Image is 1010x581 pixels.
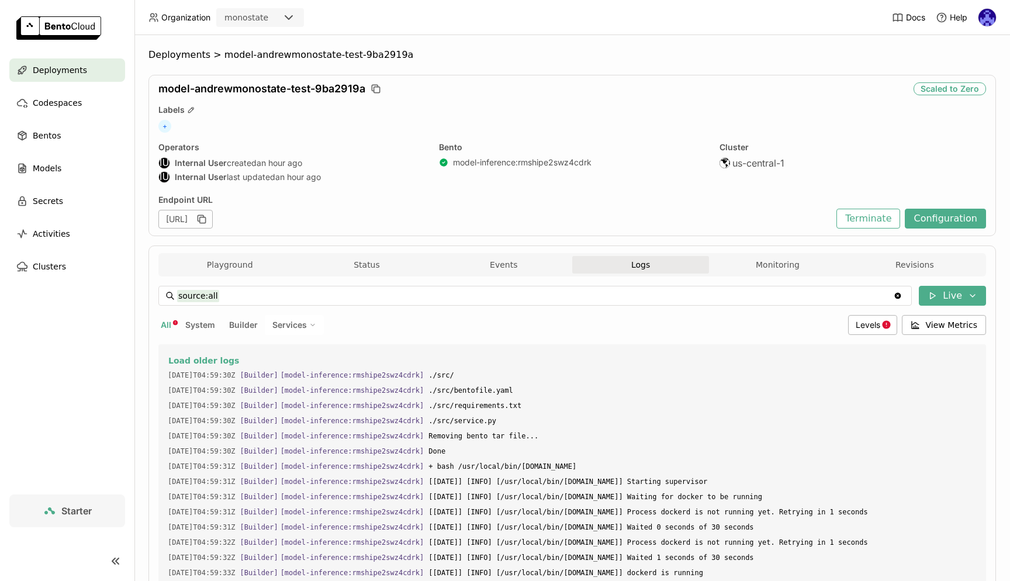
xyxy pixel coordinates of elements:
span: [Builder] [240,417,278,425]
span: [Builder] [240,402,278,410]
span: 2025-09-26T04:59:31.523Z [168,490,236,503]
span: System [185,320,215,330]
span: Removing bento tar file... [428,430,977,442]
span: [Builder] [240,462,278,471]
span: [model-inference:rmshipe2swz4cdrk] [281,371,424,379]
span: [Builder] [240,569,278,577]
span: [model-inference:rmshipe2swz4cdrk] [281,523,424,531]
span: [model-inference:rmshipe2swz4cdrk] [281,538,424,547]
span: 2025-09-26T04:59:31.523Z [168,506,236,518]
a: Clusters [9,255,125,278]
a: Starter [9,494,125,527]
nav: Breadcrumbs navigation [148,49,996,61]
span: 2025-09-26T04:59:30.612Z [168,445,236,458]
span: an hour ago [257,158,302,168]
span: 2025-09-26T04:59:33.533Z [168,566,236,579]
span: 2025-09-26T04:59:31.523Z [168,475,236,488]
button: Revisions [846,256,983,274]
span: Secrets [33,194,63,208]
div: Labels [158,105,986,115]
span: [model-inference:rmshipe2swz4cdrk] [281,478,424,486]
span: + bash /usr/local/bin/[DOMAIN_NAME] [428,460,977,473]
span: [model-inference:rmshipe2swz4cdrk] [281,447,424,455]
span: Help [950,12,967,23]
span: Organization [161,12,210,23]
span: Starter [61,505,92,517]
span: 2025-09-26T04:59:32.527Z [168,536,236,549]
button: System [183,317,217,333]
span: an hour ago [275,172,321,182]
span: Levels [856,320,880,330]
a: Secrets [9,189,125,213]
span: Deployments [148,49,210,61]
span: Activities [33,227,70,241]
span: [model-inference:rmshipe2swz4cdrk] [281,402,424,410]
span: Deployments [33,63,87,77]
span: Done [428,445,977,458]
span: 2025-09-26T04:59:31.523Z [168,521,236,534]
div: Internal User [158,171,170,183]
a: Activities [9,222,125,245]
button: Monitoring [709,256,846,274]
button: All [158,317,174,333]
span: [[DATE]] [INFO] [/usr/local/bin/[DOMAIN_NAME]] Waiting for docker to be running [428,490,977,503]
span: Bentos [33,129,61,143]
div: Bento [439,142,705,153]
span: 2025-09-26T04:59:30.610Z [168,384,236,397]
span: [Builder] [240,371,278,379]
span: ./src/bentofile.yaml [428,384,977,397]
input: Selected monostate. [269,12,271,24]
span: Clusters [33,260,66,274]
span: [Builder] [240,432,278,440]
button: View Metrics [902,315,987,335]
span: Services [272,320,307,330]
div: Help [936,12,967,23]
span: [Builder] [240,493,278,501]
img: Andrew correa [978,9,996,26]
span: [[DATE]] [INFO] [/usr/local/bin/[DOMAIN_NAME]] Process dockerd is not running yet. Retrying in 1 ... [428,506,977,518]
a: Bentos [9,124,125,147]
span: [[DATE]] [INFO] [/usr/local/bin/[DOMAIN_NAME]] Starting supervisor [428,475,977,488]
div: IU [159,158,170,168]
span: [Builder] [240,554,278,562]
a: Deployments [9,58,125,82]
span: [model-inference:rmshipe2swz4cdrk] [281,417,424,425]
div: monostate [224,12,268,23]
strong: Internal User [175,158,227,168]
a: model-inference:rmshipe2swz4cdrk [453,157,592,168]
span: [Builder] [240,538,278,547]
span: 2025-09-26T04:59:30.611Z [168,399,236,412]
button: Configuration [905,209,986,229]
span: [[DATE]] [INFO] [/usr/local/bin/[DOMAIN_NAME]] Waited 0 seconds of 30 seconds [428,521,977,534]
button: Live [919,286,986,306]
img: logo [16,16,101,40]
strong: Internal User [175,172,227,182]
a: Codespaces [9,91,125,115]
span: Builder [229,320,258,330]
span: [Builder] [240,447,278,455]
span: Docs [906,12,925,23]
span: 2025-09-26T04:59:31.513Z [168,460,236,473]
div: created [158,157,425,169]
span: [Builder] [240,386,278,395]
button: Playground [161,256,298,274]
span: model-andrewmonostate-test-9ba2919a [158,82,365,95]
div: IU [159,172,170,182]
div: [URL] [158,210,213,229]
div: Levels [848,315,897,335]
div: last updated [158,171,425,183]
span: All [161,320,171,330]
span: [model-inference:rmshipe2swz4cdrk] [281,569,424,577]
span: Models [33,161,61,175]
input: Search [177,286,893,305]
span: ./src/requirements.txt [428,399,977,412]
div: Scaled to Zero [914,82,986,95]
div: Operators [158,142,425,153]
a: Models [9,157,125,180]
button: Load older logs [168,354,977,368]
div: Endpoint URL [158,195,831,205]
span: [model-inference:rmshipe2swz4cdrk] [281,386,424,395]
span: [model-inference:rmshipe2swz4cdrk] [281,554,424,562]
span: ./src/ [428,369,977,382]
button: Builder [227,317,260,333]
